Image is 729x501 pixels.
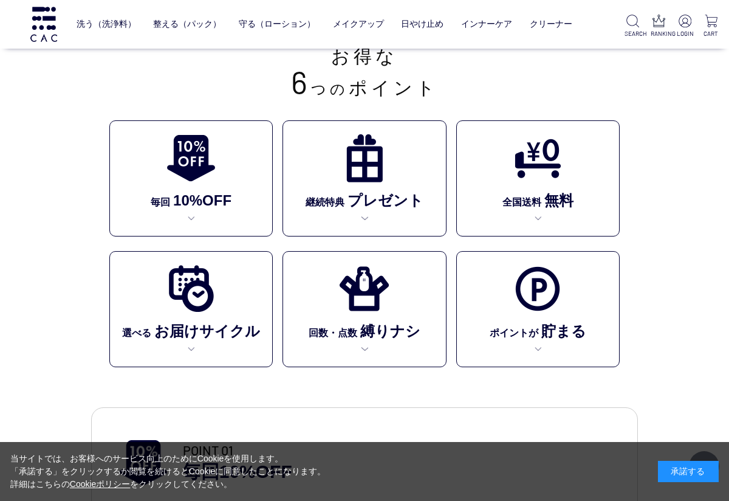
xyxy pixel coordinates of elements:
[70,479,131,489] a: Cookieポリシー
[183,441,610,459] span: POINT 01
[151,188,231,212] p: 毎回
[490,319,586,342] p: ポイントが
[456,251,620,367] a: ポイントが貯まる ポイントが貯まる
[119,438,168,488] img: 10%OFF
[344,192,423,209] span: プレゼント
[166,133,216,183] img: 10%OFF
[651,29,667,38] p: RANKING
[239,10,315,38] a: 守る（ローション）
[306,188,423,212] p: 継続特典
[109,251,273,367] a: 選べるお届けサイクル 選べるお届けサイクル
[122,319,260,342] p: 選べる
[309,319,420,342] p: 回数・点数
[340,133,389,183] img: 継続特典プレゼント
[677,29,693,38] p: LOGIN
[77,10,136,38] a: 洗う（洗浄料）
[291,63,311,100] span: 6
[530,10,572,38] a: クリーナー
[153,10,221,38] a: 整える（パック）
[151,323,260,339] span: お届けサイクル
[357,323,420,339] span: 縛りナシ
[401,10,443,38] a: 日やけ止め
[170,192,231,209] span: 10%OFF
[349,78,439,98] span: ポイント
[456,120,620,237] a: 全国送料無料 全国送料無料
[677,15,693,38] a: LOGIN
[513,133,563,183] img: 全国送料無料
[91,66,638,97] p: つの
[166,264,216,314] img: 選べるお届けサイクル
[541,192,573,209] span: 無料
[340,264,389,314] img: 回数・点数縛りナシ
[538,323,586,339] span: 貯まる
[333,10,384,38] a: メイクアップ
[703,29,719,38] p: CART
[625,15,641,38] a: SEARCH
[703,15,719,38] a: CART
[29,7,59,41] img: logo
[109,120,273,237] a: 10%OFF 毎回10%OFF
[651,15,667,38] a: RANKING
[502,188,573,212] p: 全国送料
[461,10,512,38] a: インナーケア
[10,452,326,491] div: 当サイトでは、お客様へのサービス向上のためにCookieを使用します。 「承諾する」をクリックするか閲覧を続けるとCookieに同意したことになります。 詳細はこちらの をクリックしてください。
[183,441,610,485] p: 毎回10%OFF
[513,264,563,314] img: ポイントが貯まる
[282,120,446,237] a: 継続特典プレゼント 継続特典プレゼント
[282,251,446,367] a: 回数・点数縛りナシ 回数・点数縛りナシ
[658,461,719,482] div: 承諾する
[625,29,641,38] p: SEARCH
